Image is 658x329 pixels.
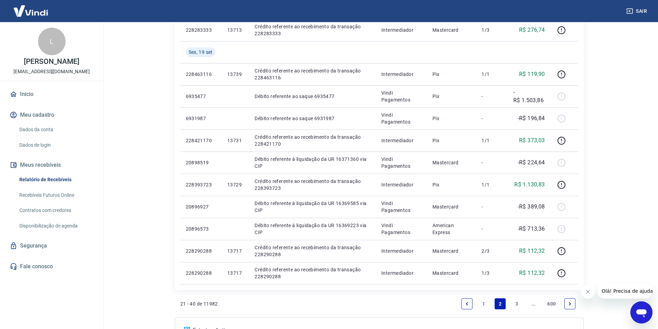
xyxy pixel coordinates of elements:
[432,181,471,188] p: Pix
[8,87,95,102] a: Início
[13,68,90,75] p: [EMAIL_ADDRESS][DOMAIN_NAME]
[519,269,545,277] p: R$ 112,32
[544,298,559,309] a: Page 600
[519,26,545,34] p: R$ 276,74
[255,244,370,258] p: Crédito referente ao recebimento da transação 228290288
[519,136,545,145] p: R$ 373,03
[381,200,421,214] p: Vindi Pagamentos
[24,58,79,65] p: [PERSON_NAME]
[518,114,545,123] p: -R$ 196,84
[481,270,502,277] p: 1/3
[8,157,95,173] button: Meus recebíveis
[381,27,421,33] p: Intermediador
[432,248,471,254] p: Mastercard
[481,71,502,78] p: 1/1
[186,270,216,277] p: 228290288
[255,156,370,170] p: Débito referente à liquidação da UR 16371360 via CIP
[432,71,471,78] p: Pix
[17,173,95,187] a: Relatório de Recebíveis
[255,266,370,280] p: Crédito referente ao recebimento da transação 228290288
[17,138,95,152] a: Dados de login
[432,222,471,236] p: American Express
[8,238,95,253] a: Segurança
[625,5,650,18] button: Sair
[255,67,370,81] p: Crédito referente ao recebimento da transação 228463116
[461,298,473,309] a: Previous page
[227,27,244,33] p: 13713
[381,222,421,236] p: Vindi Pagamentos
[38,28,66,55] div: L
[8,259,95,274] a: Fale conosco
[518,225,545,233] p: -R$ 713,36
[481,137,502,144] p: 1/1
[186,115,216,122] p: 6931987
[186,203,216,210] p: 20896927
[495,298,506,309] a: Page 2 is your current page
[17,123,95,137] a: Dados da conta
[432,159,471,166] p: Mastercard
[459,296,578,312] ul: Pagination
[255,115,370,122] p: Débito referente ao saque 6931987
[255,93,370,100] p: Débito referente ao saque 6935477
[481,203,502,210] p: -
[381,248,421,254] p: Intermediador
[511,298,522,309] a: Page 3
[186,159,216,166] p: 20898519
[518,158,545,167] p: -R$ 224,64
[227,71,244,78] p: 13739
[432,27,471,33] p: Mastercard
[518,203,545,211] p: -R$ 389,08
[186,248,216,254] p: 228290288
[519,70,545,78] p: R$ 119,90
[432,137,471,144] p: Pix
[481,93,502,100] p: -
[432,115,471,122] p: Pix
[8,107,95,123] button: Meu cadastro
[4,5,58,10] span: Olá! Precisa de ajuda?
[481,159,502,166] p: -
[186,225,216,232] p: 20896573
[381,137,421,144] p: Intermediador
[255,178,370,192] p: Crédito referente ao recebimento da transação 228393723
[186,71,216,78] p: 228463116
[227,137,244,144] p: 13731
[481,115,502,122] p: -
[598,283,652,299] iframe: Mensagem da empresa
[381,181,421,188] p: Intermediador
[17,188,95,202] a: Recebíveis Futuros Online
[564,298,575,309] a: Next page
[519,247,545,255] p: R$ 112,32
[514,181,545,189] p: R$ 1.130,83
[432,270,471,277] p: Mastercard
[432,93,471,100] p: Pix
[581,285,595,299] iframe: Fechar mensagem
[528,298,539,309] a: Jump forward
[381,270,421,277] p: Intermediador
[186,181,216,188] p: 228393723
[513,88,545,105] p: -R$ 1.503,86
[381,156,421,170] p: Vindi Pagamentos
[227,270,244,277] p: 13717
[17,203,95,217] a: Contratos com credores
[381,89,421,103] p: Vindi Pagamentos
[481,248,502,254] p: 2/3
[255,134,370,147] p: Crédito referente ao recebimento da transação 228421170
[227,248,244,254] p: 13717
[8,0,53,21] img: Vindi
[186,137,216,144] p: 228421170
[186,93,216,100] p: 6935477
[481,181,502,188] p: 1/1
[481,225,502,232] p: -
[255,222,370,236] p: Débito referente à liquidação da UR 16369223 via CIP
[381,71,421,78] p: Intermediador
[255,23,370,37] p: Crédito referente ao recebimento da transação 228283333
[630,301,652,323] iframe: Botão para abrir a janela de mensagens
[478,298,489,309] a: Page 1
[481,27,502,33] p: 1/3
[180,300,218,307] p: 21 - 40 de 11982
[227,181,244,188] p: 13729
[255,200,370,214] p: Débito referente à liquidação da UR 16369585 via CIP
[432,203,471,210] p: Mastercard
[189,49,213,56] span: Sex, 19 set
[17,219,95,233] a: Disponibilização de agenda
